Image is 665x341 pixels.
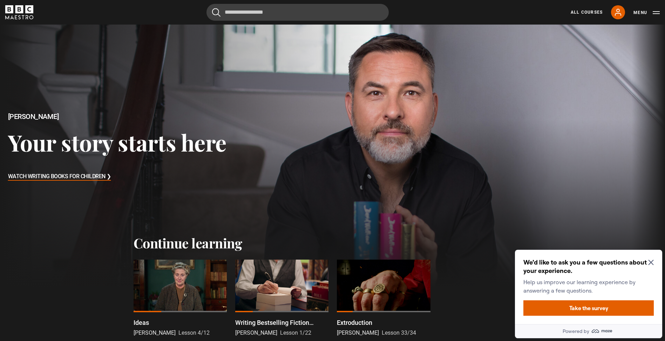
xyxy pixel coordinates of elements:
span: [PERSON_NAME] [235,329,277,336]
a: Ideas [PERSON_NAME] Lesson 4/12 [134,260,227,337]
button: Toggle navigation [633,9,660,16]
svg: BBC Maestro [5,5,33,19]
h3: Your story starts here [8,129,226,156]
a: Powered by maze [3,77,150,91]
input: Search [206,4,389,21]
p: Writing Bestselling Fiction Introduction [235,318,328,327]
button: Take the survey [11,53,142,69]
p: Help us improve our learning experience by answering a few questions. [11,31,139,48]
span: Lesson 1/22 [280,329,311,336]
h2: We’d like to ask you a few questions about your experience. [11,11,139,28]
a: Writing Bestselling Fiction Introduction [PERSON_NAME] Lesson 1/22 [235,260,328,337]
a: All Courses [571,9,603,15]
span: [PERSON_NAME] [337,329,379,336]
span: Lesson 4/12 [178,329,210,336]
h3: Watch Writing Books for Children ❯ [8,172,111,182]
button: Close Maze Prompt [136,13,142,18]
h2: Continue learning [134,235,532,251]
div: Optional study invitation [3,3,150,91]
button: Submit the search query [212,8,220,17]
p: Extroduction [337,318,372,327]
h2: [PERSON_NAME] [8,113,226,121]
span: Lesson 33/34 [382,329,416,336]
p: Ideas [134,318,149,327]
span: [PERSON_NAME] [134,329,176,336]
a: Extroduction [PERSON_NAME] Lesson 33/34 [337,260,430,337]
